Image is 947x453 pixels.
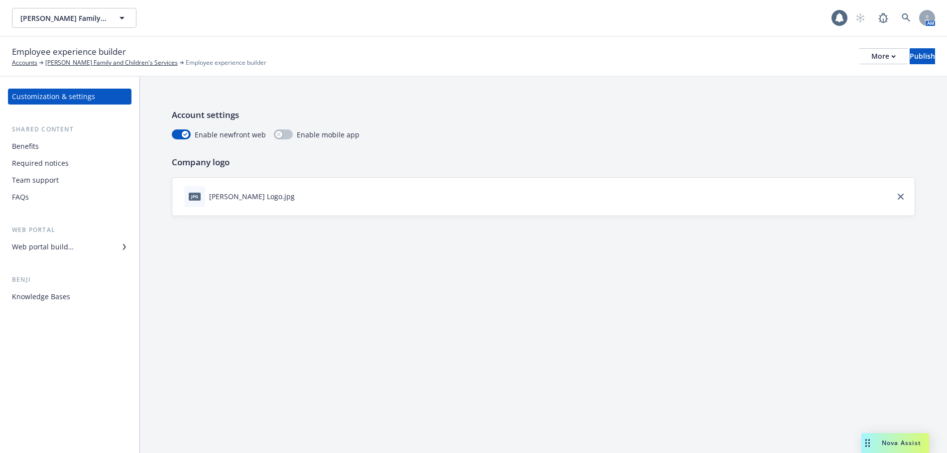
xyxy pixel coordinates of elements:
[8,155,131,171] a: Required notices
[910,49,935,64] div: Publish
[8,189,131,205] a: FAQs
[873,8,893,28] a: Report a Bug
[861,433,874,453] div: Drag to move
[172,156,915,169] p: Company logo
[8,225,131,235] div: Web portal
[20,13,107,23] span: [PERSON_NAME] Family and Children's Services
[8,124,131,134] div: Shared content
[299,191,307,202] button: download file
[882,439,921,447] span: Nova Assist
[8,289,131,305] a: Knowledge Bases
[8,275,131,285] div: Benji
[12,155,69,171] div: Required notices
[12,138,39,154] div: Benefits
[12,172,59,188] div: Team support
[896,8,916,28] a: Search
[12,89,95,105] div: Customization & settings
[172,109,915,121] p: Account settings
[297,129,359,140] span: Enable mobile app
[195,129,266,140] span: Enable newfront web
[8,138,131,154] a: Benefits
[8,89,131,105] a: Customization & settings
[12,289,70,305] div: Knowledge Bases
[850,8,870,28] a: Start snowing
[12,239,74,255] div: Web portal builder
[12,58,37,67] a: Accounts
[12,189,29,205] div: FAQs
[186,58,266,67] span: Employee experience builder
[189,193,201,200] span: jpg
[45,58,178,67] a: [PERSON_NAME] Family and Children's Services
[8,172,131,188] a: Team support
[859,48,908,64] button: More
[8,239,131,255] a: Web portal builder
[871,49,896,64] div: More
[861,433,929,453] button: Nova Assist
[895,191,907,203] a: close
[910,48,935,64] button: Publish
[12,8,136,28] button: [PERSON_NAME] Family and Children's Services
[209,191,295,202] div: [PERSON_NAME] Logo.jpg
[12,45,126,58] span: Employee experience builder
